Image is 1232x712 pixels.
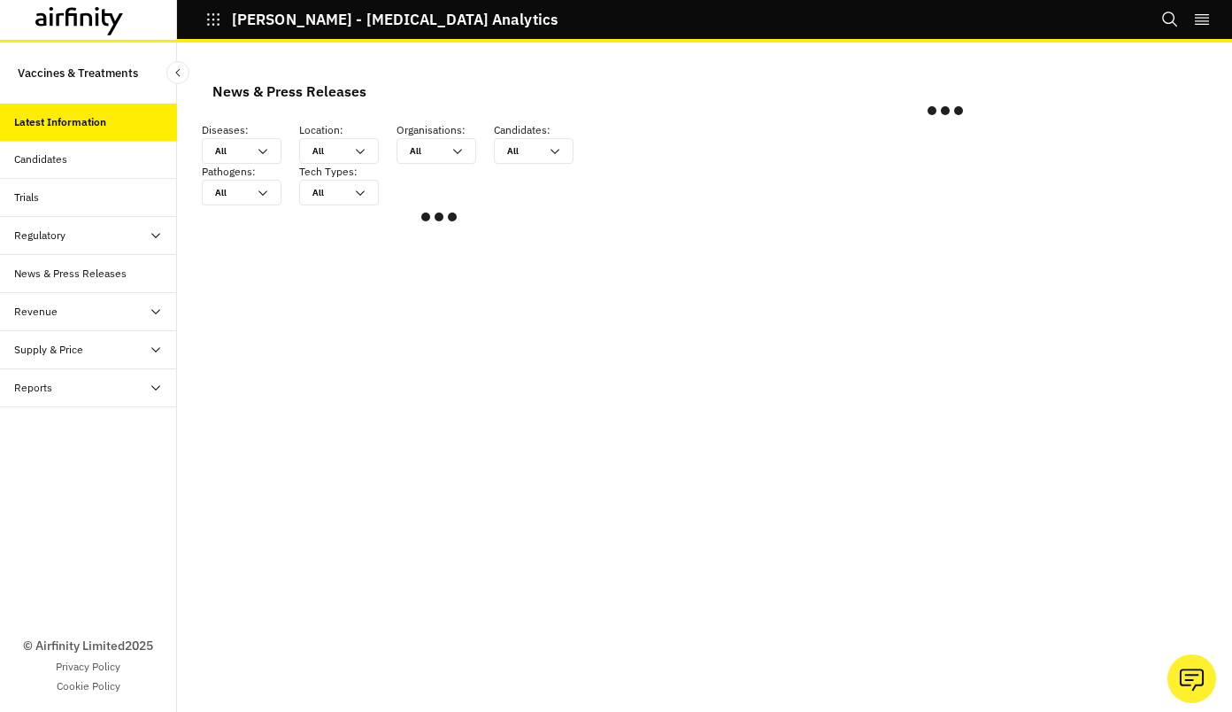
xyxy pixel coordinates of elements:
p: Diseases : [202,122,299,138]
p: Vaccines & Treatments [18,57,138,89]
div: News & Press Releases [212,78,366,104]
div: Latest Information [14,114,106,130]
div: Supply & Price [14,342,83,358]
p: Candidates : [494,122,591,138]
a: Cookie Policy [57,678,120,694]
p: Organisations : [397,122,494,138]
div: Revenue [14,304,58,320]
p: Tech Types : [299,164,397,180]
div: Candidates [14,151,67,167]
p: [PERSON_NAME] - [MEDICAL_DATA] Analytics [232,12,558,27]
div: News & Press Releases [14,266,127,282]
button: Close Sidebar [166,61,189,84]
div: Reports [14,380,52,396]
button: [PERSON_NAME] - [MEDICAL_DATA] Analytics [205,4,558,35]
button: Ask our analysts [1167,654,1216,703]
div: Trials [14,190,39,205]
a: Privacy Policy [56,659,120,675]
button: Search [1161,4,1179,35]
p: © Airfinity Limited 2025 [23,637,153,655]
p: Location : [299,122,397,138]
p: Pathogens : [202,164,299,180]
div: Regulatory [14,228,65,244]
